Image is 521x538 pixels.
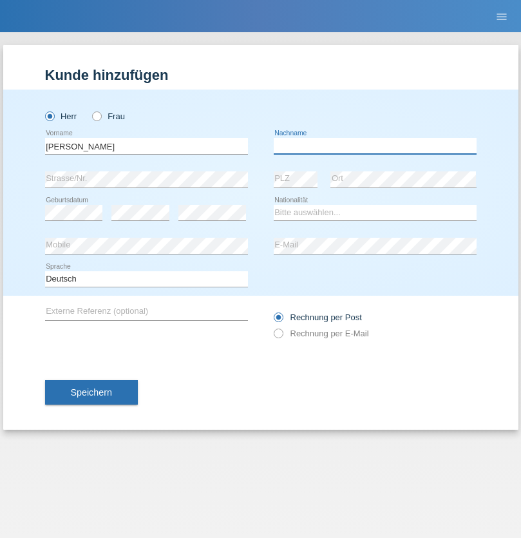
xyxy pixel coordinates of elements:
input: Herr [45,111,53,120]
label: Frau [92,111,125,121]
input: Rechnung per E-Mail [274,329,282,345]
input: Rechnung per Post [274,312,282,329]
a: menu [489,12,515,20]
label: Herr [45,111,77,121]
label: Rechnung per E-Mail [274,329,369,338]
button: Speichern [45,380,138,405]
label: Rechnung per Post [274,312,362,322]
span: Speichern [71,387,112,398]
i: menu [495,10,508,23]
input: Frau [92,111,100,120]
h1: Kunde hinzufügen [45,67,477,83]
